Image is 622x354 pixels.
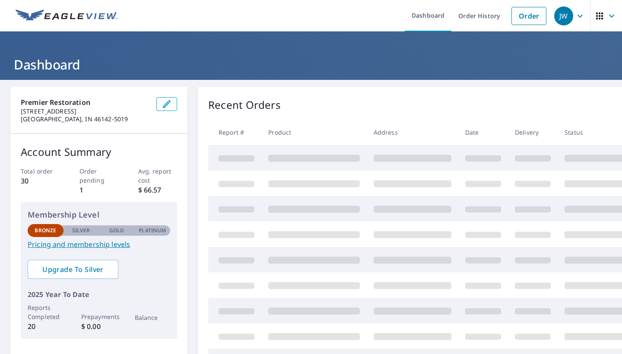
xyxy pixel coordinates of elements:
p: Premier Restoration [21,97,149,107]
p: Gold [109,227,124,234]
p: Balance [135,313,171,322]
p: Platinum [139,227,166,234]
p: 1 [79,185,119,195]
a: Pricing and membership levels [28,239,170,250]
th: Product [261,120,367,145]
p: $ 66.57 [138,185,178,195]
p: Silver [72,227,90,234]
p: Order pending [79,167,119,185]
th: Delivery [508,120,558,145]
p: [STREET_ADDRESS] [21,107,149,115]
img: EV Logo [16,9,117,22]
p: 20 [28,321,63,332]
a: Upgrade To Silver [28,260,118,279]
h1: Dashboard [10,56,612,73]
p: Bronze [35,227,56,234]
p: [GEOGRAPHIC_DATA], IN 46142-5019 [21,115,149,123]
p: Total order [21,167,60,176]
p: 2025 Year To Date [28,289,170,300]
th: Address [367,120,458,145]
th: Report # [208,120,261,145]
p: Membership Level [28,209,170,221]
p: Prepayments [81,312,117,321]
p: 30 [21,176,60,186]
a: Order [511,7,546,25]
p: $ 0.00 [81,321,117,332]
p: Account Summary [21,144,177,160]
p: Reports Completed [28,303,63,321]
span: Upgrade To Silver [35,265,111,274]
p: Recent Orders [208,97,281,113]
th: Date [458,120,508,145]
div: JW [554,6,573,25]
p: Avg. report cost [138,167,178,185]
